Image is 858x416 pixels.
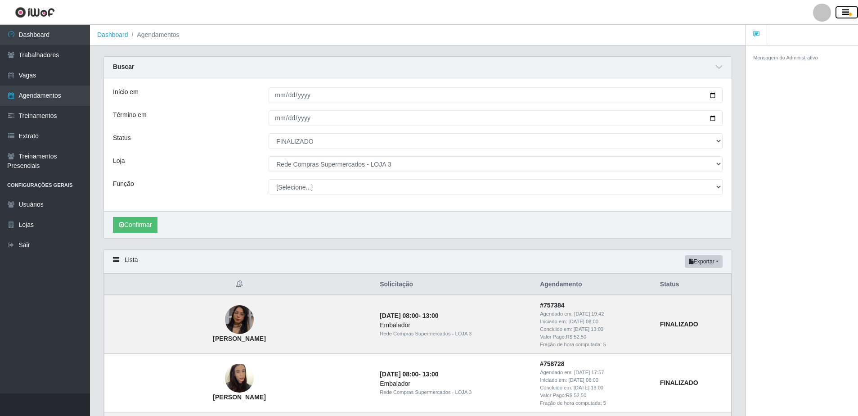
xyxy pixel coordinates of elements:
strong: FINALIZADO [660,321,698,328]
div: Embalador [380,321,529,330]
strong: [PERSON_NAME] [213,335,265,342]
th: Solicitação [374,274,535,295]
time: [DATE] 08:00 [380,312,418,319]
img: Maria Eduarda Silva [225,294,254,345]
li: Agendamentos [128,30,180,40]
strong: - [380,371,438,378]
label: Status [113,133,131,143]
time: [DATE] 08:00 [569,377,598,383]
div: Embalador [380,379,529,389]
strong: - [380,312,438,319]
time: [DATE] 19:42 [574,311,604,317]
th: Agendamento [535,274,655,295]
div: Fração de hora computada: 5 [540,341,649,348]
label: Início em [113,87,139,97]
div: Valor Pago: R$ 52,50 [540,392,649,399]
button: Confirmar [113,217,157,233]
div: Rede Compras Supermercados - LOJA 3 [380,389,529,396]
label: Loja [113,156,125,166]
div: Agendado em: [540,369,649,376]
time: [DATE] 17:57 [574,370,604,375]
nav: breadcrumb [90,25,746,45]
button: Exportar [685,255,723,268]
time: [DATE] 08:00 [569,319,598,324]
strong: FINALIZADO [660,379,698,386]
input: 00/00/0000 [269,110,723,126]
strong: # 757384 [540,302,565,309]
time: [DATE] 13:00 [574,385,603,390]
a: Dashboard [97,31,128,38]
div: Iniciado em: [540,376,649,384]
div: Agendado em: [540,310,649,318]
th: Status [655,274,732,295]
div: Concluido em: [540,384,649,392]
time: 13:00 [422,371,439,378]
div: Fração de hora computada: 5 [540,399,649,407]
strong: [PERSON_NAME] [213,393,265,401]
div: Valor Pago: R$ 52,50 [540,333,649,341]
img: Michelle Magaly de Araújo [225,353,254,404]
img: CoreUI Logo [15,7,55,18]
time: [DATE] 08:00 [380,371,418,378]
small: Mensagem do Administrativo [753,55,818,60]
strong: # 758728 [540,360,565,367]
label: Função [113,179,134,189]
div: Rede Compras Supermercados - LOJA 3 [380,330,529,338]
div: Concluido em: [540,326,649,333]
input: 00/00/0000 [269,87,723,103]
strong: Buscar [113,63,134,70]
div: Iniciado em: [540,318,649,326]
time: [DATE] 13:00 [574,326,603,332]
div: Lista [104,250,732,274]
time: 13:00 [422,312,439,319]
label: Término em [113,110,147,120]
